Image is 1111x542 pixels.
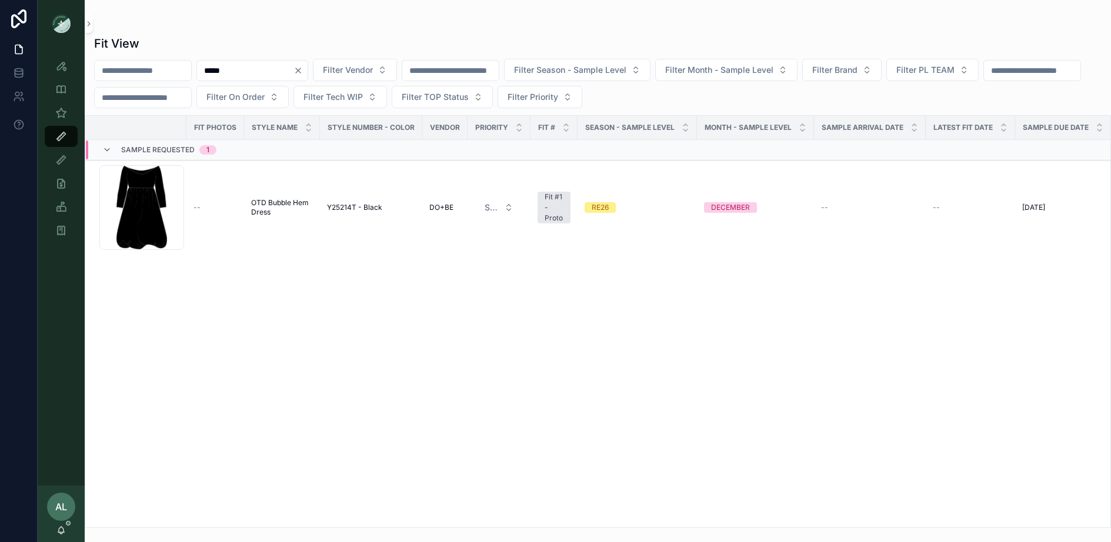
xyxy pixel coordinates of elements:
[886,59,979,81] button: Select Button
[896,64,955,76] span: Filter PL TEAM
[430,123,460,132] span: Vendor
[193,203,201,212] span: --
[327,203,415,212] a: Y25214T - Black
[538,192,570,223] a: Fit #1 - Proto
[665,64,773,76] span: Filter Month - Sample Level
[538,123,555,132] span: Fit #
[711,202,750,213] div: DECEMBER
[933,203,1008,212] a: --
[933,123,993,132] span: Latest Fit Date
[508,91,558,103] span: Filter Priority
[429,203,461,212] a: DO+BE
[193,203,237,212] a: --
[485,202,499,213] span: Select a HP FIT LEVEL
[585,202,690,213] a: RE26
[402,91,469,103] span: Filter TOP Status
[585,123,675,132] span: Season - Sample Level
[429,203,453,212] span: DO+BE
[933,203,940,212] span: --
[475,123,508,132] span: PRIORITY
[252,123,298,132] span: STYLE NAME
[55,500,67,514] span: AL
[206,145,209,155] div: 1
[655,59,798,81] button: Select Button
[812,64,858,76] span: Filter Brand
[251,198,313,217] a: OTD Bubble Hem Dress
[592,202,609,213] div: RE26
[392,86,493,108] button: Select Button
[328,123,415,132] span: Style Number - Color
[303,91,363,103] span: Filter Tech WIP
[323,64,373,76] span: Filter Vendor
[802,59,882,81] button: Select Button
[822,123,903,132] span: Sample Arrival Date
[475,196,523,219] a: Select Button
[293,66,308,75] button: Clear
[313,59,397,81] button: Select Button
[194,123,236,132] span: Fit Photos
[504,59,650,81] button: Select Button
[1023,123,1089,132] span: Sample Due Date
[293,86,387,108] button: Select Button
[704,202,807,213] a: DECEMBER
[38,47,85,486] div: scrollable content
[196,86,289,108] button: Select Button
[121,145,195,155] span: Sample Requested
[206,91,265,103] span: Filter On Order
[545,192,563,223] div: Fit #1 - Proto
[821,203,828,212] span: --
[821,203,919,212] a: --
[1022,203,1045,212] span: [DATE]
[705,123,792,132] span: MONTH - SAMPLE LEVEL
[498,86,582,108] button: Select Button
[94,35,139,52] h1: Fit View
[1022,203,1104,212] a: [DATE]
[327,203,382,212] span: Y25214T - Black
[52,14,71,33] img: App logo
[514,64,626,76] span: Filter Season - Sample Level
[475,197,523,218] button: Select Button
